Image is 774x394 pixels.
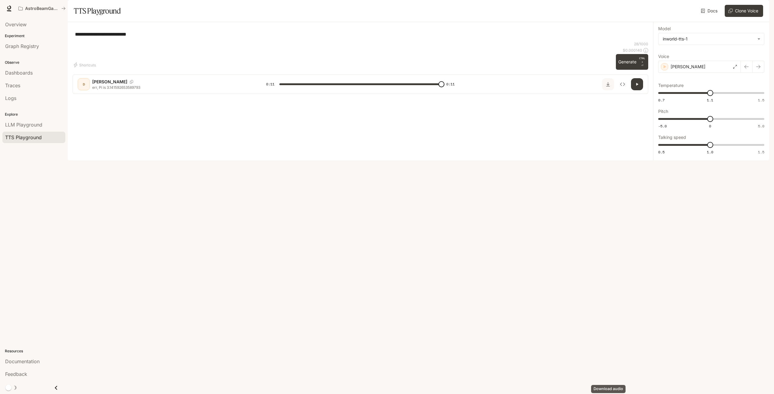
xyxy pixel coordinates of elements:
p: CTRL + [639,56,646,64]
button: Clone Voice [725,5,763,17]
div: inworld-tts-1 [663,36,754,42]
span: 0.5 [658,149,665,155]
button: Shortcuts [73,60,98,70]
button: Copy Voice ID [127,80,136,84]
div: inworld-tts-1 [659,33,764,45]
p: Pitch [658,109,668,114]
p: $ 0.000140 [623,48,642,53]
button: All workspaces [16,2,68,14]
p: 28 / 1000 [634,41,648,46]
div: Download audio [591,385,626,393]
span: 5.0 [758,123,764,129]
span: 1.1 [707,98,713,103]
button: Download audio [602,78,614,90]
h1: TTS Playground [74,5,121,17]
span: 0.7 [658,98,665,103]
p: [PERSON_NAME] [671,64,705,70]
p: AstroBeamGame [25,6,59,11]
span: 0:11 [446,81,455,87]
a: Docs [700,5,720,17]
span: 1.0 [707,149,713,155]
p: Voice [658,54,669,59]
div: D [79,79,89,89]
span: 0:11 [266,81,275,87]
p: Temperature [658,83,684,88]
p: Talking speed [658,135,686,139]
p: Model [658,27,671,31]
p: ⏎ [639,56,646,67]
p: err, Pi is 3.141592653589793 [92,85,252,90]
button: Inspect [616,78,629,90]
button: GenerateCTRL +⏎ [616,54,648,70]
span: 1.5 [758,149,764,155]
span: -5.0 [658,123,667,129]
span: 0 [709,123,711,129]
p: [PERSON_NAME] [92,79,127,85]
span: 1.5 [758,98,764,103]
